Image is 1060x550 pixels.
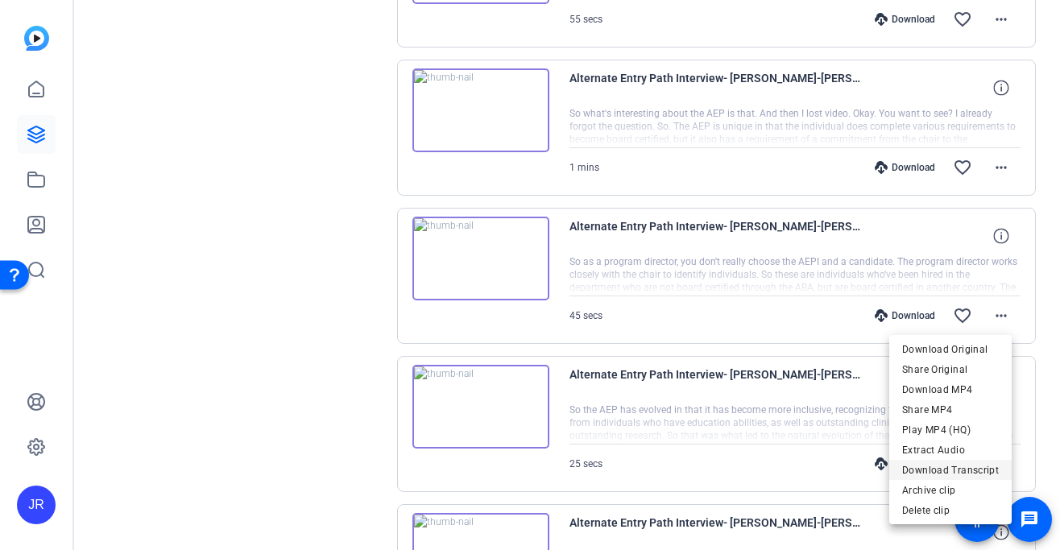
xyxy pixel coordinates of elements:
span: Share MP4 [902,400,999,420]
span: Play MP4 (HQ) [902,420,999,440]
span: Download Original [902,340,999,359]
span: Delete clip [902,501,999,520]
span: Share Original [902,360,999,379]
span: Download Transcript [902,461,999,480]
span: Extract Audio [902,440,999,460]
span: Download MP4 [902,380,999,399]
span: Archive clip [902,481,999,500]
